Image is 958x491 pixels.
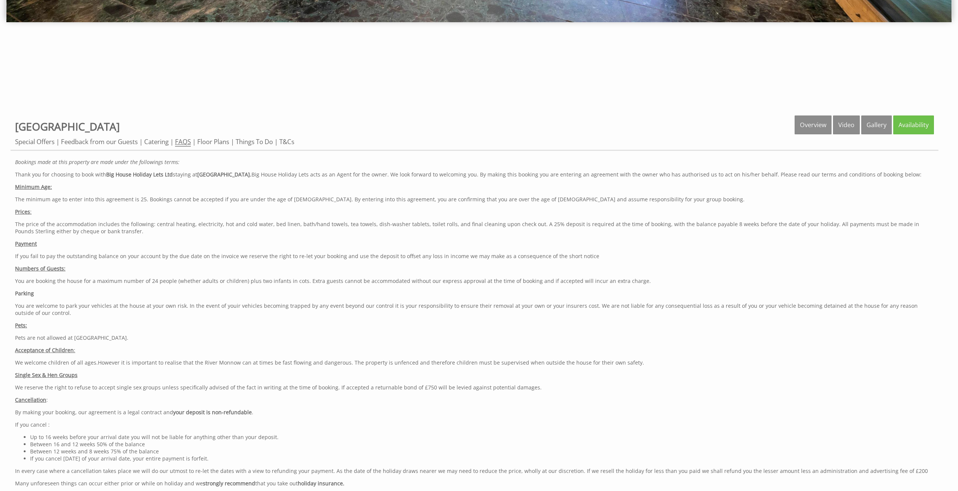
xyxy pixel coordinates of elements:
p: Thank you for choosing to book with staying at Big House Holiday Lets acts as an Agent for the ow... [15,171,934,178]
p: By making your booking, our agreement is a legal contract and . [15,409,934,416]
u: Payment [15,240,37,247]
a: Feedback from our Guests [61,137,138,146]
a: Gallery [861,116,892,134]
li: Up to 16 weeks before your arrival date you will not be liable for anything other than your deposit. [30,433,934,441]
a: FAQS [175,137,191,147]
iframe: Customer reviews powered by Trustpilot [5,47,953,103]
strong: Parking [15,290,34,297]
u: Prices [15,208,30,215]
u: Pets: [15,322,27,329]
li: Between 12 weeks and 8 weeks 75% of the balance [30,448,934,455]
u: : [30,208,32,215]
u: Acceptance of Children [15,347,74,354]
em: Bookings made at this property are made under the followings terms: [15,158,180,166]
a: Video [833,116,860,134]
p: The price of the accommodation includes the following: central heating, electricity, hot and cold... [15,220,934,235]
a: Availability [893,116,934,134]
u: Numbers of Guests: [15,265,65,272]
p: In every case where a cancellation takes place we will do our utmost to re-let the dates with a v... [15,467,934,474]
p: If you cancel : [15,421,934,428]
strong: strongly recommend [203,480,255,487]
p: The minimum age to enter into this agreement is 25. Bookings cannot be accepted if you are under ... [15,196,934,203]
u: Cancellation [15,396,46,403]
a: Special Offers [15,137,55,146]
a: T&Cs [279,137,294,146]
p: : [15,396,934,403]
strong: [GEOGRAPHIC_DATA]. [197,171,251,178]
strong: holiday insurance. [298,480,344,487]
li: If you cancel [DATE] of your arrival date, your entire payment is forfeit. [30,455,934,462]
strong: your deposit is non-refundable [173,409,252,416]
p: We welcome children of all ages.However it is important to realise that the River Monnow can at t... [15,359,934,366]
a: [GEOGRAPHIC_DATA] [15,119,120,134]
p: You are welcome to park your vehicles at the house at your own risk. In the event of youir vehicl... [15,302,934,316]
p: We reserve the right to refuse to accept single sex groups unless specifically advised of the fac... [15,384,934,391]
a: Catering [144,137,169,146]
a: Things To Do [236,137,273,146]
a: Floor Plans [197,137,229,146]
strong: Big House Holiday Lets Ltd [106,171,173,178]
p: Many unforeseen things can occur either prior or while on holiday and we that you take out [15,480,934,487]
a: Overview [795,116,832,134]
u: Minimum Age: [15,183,52,190]
li: Between 16 and 12 weeks 50% of the balance [30,441,934,448]
p: Pets are not allowed at [GEOGRAPHIC_DATA]. [15,334,934,341]
u: : [74,347,75,354]
p: If you fail to pay the outstanding balance on your account by the due date on the invoice we rese... [15,252,934,260]
p: You are booking the house for a maximum number of 24 people (whether adults or children) plus two... [15,277,934,284]
u: Single Sex & Hen Groups [15,371,78,379]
